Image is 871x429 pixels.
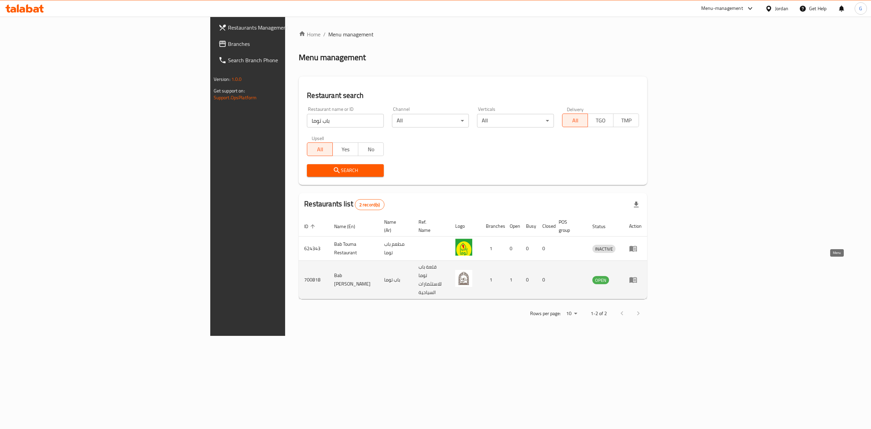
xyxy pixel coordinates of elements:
div: Total records count [355,199,384,210]
span: Search [312,166,378,175]
label: Delivery [567,107,584,111]
span: ID [304,222,317,230]
span: Restaurants Management [228,23,350,32]
span: All [310,144,330,154]
span: TMP [616,116,636,125]
span: Name (En) [334,222,364,230]
img: Bab Tuma [455,270,472,287]
span: TGO [591,116,611,125]
span: G [859,5,862,12]
div: All [392,114,469,127]
th: Branches [480,216,504,237]
span: POS group [559,218,579,234]
span: Search Branch Phone [228,56,350,64]
span: Get support on: [214,86,245,95]
h2: Restaurant search [307,90,639,101]
table: enhanced table [299,216,647,299]
button: TMP [613,114,639,127]
span: OPEN [592,276,609,284]
a: Search Branch Phone [213,52,356,68]
th: Closed [537,216,553,237]
span: Name (Ar) [384,218,405,234]
td: 0 [521,261,537,299]
div: Jordan [775,5,788,12]
button: All [307,142,333,156]
span: Ref. Name [418,218,442,234]
td: 0 [504,237,521,261]
th: Open [504,216,521,237]
span: Yes [335,144,356,154]
td: مطعم باب توما [379,237,413,261]
div: Menu [629,244,642,253]
th: Action [624,216,647,237]
a: Branches [213,36,356,52]
td: 1 [504,261,521,299]
input: Search for restaurant name or ID.. [307,114,384,127]
th: Logo [450,216,480,237]
th: Busy [521,216,537,237]
div: Export file [628,196,644,213]
td: باب توما [379,261,413,299]
td: 0 [521,237,537,261]
div: All [477,114,554,127]
button: Yes [332,142,358,156]
td: قلعة باب توما للاستثمارات السياحية [413,261,450,299]
span: Status [592,222,614,230]
a: Restaurants Management [213,19,356,36]
button: No [358,142,384,156]
p: Rows per page: [530,309,561,318]
span: INACTIVE [592,245,615,253]
td: 0 [537,237,553,261]
td: 1 [480,261,504,299]
button: Search [307,164,384,177]
div: Menu-management [701,4,743,13]
h2: Restaurants list [304,199,384,210]
span: No [361,144,381,154]
button: All [562,114,588,127]
div: Rows per page: [563,309,580,319]
span: 2 record(s) [355,202,384,208]
p: 1-2 of 2 [591,309,607,318]
span: All [565,116,585,125]
button: TGO [588,114,613,127]
span: Version: [214,75,230,84]
td: 0 [537,261,553,299]
span: 1.0.0 [231,75,242,84]
td: 1 [480,237,504,261]
img: Bab Touma Restaurant [455,239,472,256]
nav: breadcrumb [299,30,647,38]
a: Support.OpsPlatform [214,93,257,102]
span: Branches [228,40,350,48]
label: Upsell [312,136,324,140]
